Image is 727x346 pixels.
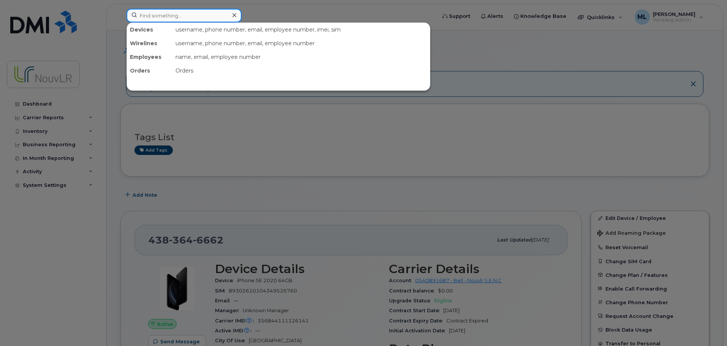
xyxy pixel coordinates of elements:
[127,64,172,77] div: Orders
[172,50,430,64] div: name, email, employee number
[172,36,430,50] div: username, phone number, email, employee number
[127,23,172,36] div: Devices
[172,64,430,77] div: Orders
[127,50,172,64] div: Employees
[127,36,172,50] div: Wirelines
[172,23,430,36] div: username, phone number, email, employee number, imei, sim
